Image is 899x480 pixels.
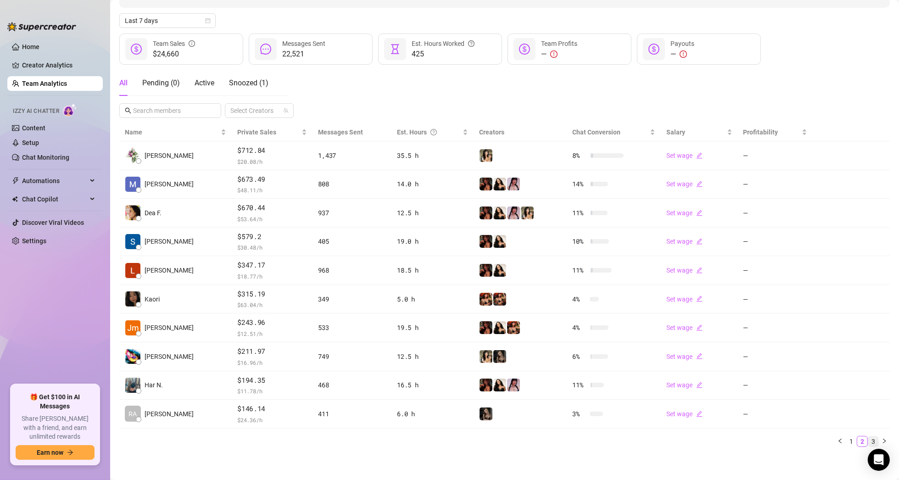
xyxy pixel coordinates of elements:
a: Settings [22,237,46,245]
a: Discover Viral Videos [22,219,84,226]
span: $ 11.78 /h [237,386,307,396]
span: $ 12.51 /h [237,329,307,338]
th: Name [119,123,232,141]
img: Candylion [480,149,492,162]
span: 10 % [572,236,587,246]
span: [PERSON_NAME] [145,151,194,161]
span: [PERSON_NAME] [145,323,194,333]
td: — [738,400,813,429]
img: Rolyat [493,350,506,363]
span: Active [195,78,214,87]
span: Chat Conversion [572,128,620,136]
span: edit [696,267,703,273]
span: $ 63.04 /h [237,300,307,309]
img: steph [480,207,492,219]
span: edit [696,296,703,302]
span: [PERSON_NAME] [145,236,194,246]
img: logo-BBDzfeDw.svg [7,22,76,31]
span: Chat Copilot [22,192,87,207]
span: dollar-circle [519,44,530,55]
span: 8 % [572,151,587,161]
td: — [738,141,813,170]
div: 12.5 h [397,208,468,218]
span: 14 % [572,179,587,189]
div: Pending ( 0 ) [142,78,180,89]
div: 349 [318,294,386,304]
a: Content [22,124,45,132]
td: — [738,285,813,314]
a: Set wageedit [666,267,703,274]
span: Dea F. [145,208,162,218]
a: Creator Analytics [22,58,95,73]
td: — [738,371,813,400]
img: steph [480,379,492,391]
li: Next Page [879,436,890,447]
img: mads [493,321,506,334]
span: $146.14 [237,403,307,414]
img: cyber [507,178,520,190]
img: Candylion [480,350,492,363]
a: Set wageedit [666,353,703,360]
span: 🎁 Get $100 in AI Messages [16,393,95,411]
div: 18.5 h [397,265,468,275]
span: Name [125,127,219,137]
a: 3 [868,436,878,447]
span: Private Sales [237,128,276,136]
span: Messages Sent [282,40,325,47]
span: Kaori [145,294,160,304]
span: $211.97 [237,346,307,357]
div: Open Intercom Messenger [868,449,890,471]
div: 19.0 h [397,236,468,246]
span: thunderbolt [12,177,19,184]
span: message [260,44,271,55]
span: dollar-circle [648,44,659,55]
img: Rolyat [480,407,492,420]
span: $ 48.11 /h [237,185,307,195]
span: $315.19 [237,289,307,300]
span: $579.2 [237,231,307,242]
img: cyber [507,379,520,391]
div: 968 [318,265,386,275]
button: Earn nowarrow-right [16,445,95,460]
a: Set wageedit [666,152,703,159]
div: 1,437 [318,151,386,161]
img: steph [480,178,492,190]
button: right [879,436,890,447]
div: Est. Hours Worked [412,39,475,49]
span: $ 20.08 /h [237,157,307,166]
span: edit [696,411,703,417]
td: — [738,313,813,342]
input: Search members [133,106,208,116]
img: cyber [507,207,520,219]
span: Payouts [670,40,694,47]
span: Messages Sent [318,128,363,136]
span: [PERSON_NAME] [145,179,194,189]
span: $ 24.36 /h [237,415,307,424]
img: Jm Sayas [125,320,140,335]
th: Creators [474,123,567,141]
a: Set wageedit [666,410,703,418]
span: Izzy AI Chatter [13,107,59,116]
span: $194.35 [237,375,307,386]
span: edit [696,324,703,331]
span: Automations [22,173,87,188]
a: Set wageedit [666,296,703,303]
div: 16.5 h [397,380,468,390]
span: edit [696,210,703,216]
div: 468 [318,380,386,390]
span: 11 % [572,208,587,218]
span: edit [696,353,703,359]
span: $24,660 [153,49,195,60]
a: Set wageedit [666,238,703,245]
span: 11 % [572,265,587,275]
div: 808 [318,179,386,189]
span: 4 % [572,294,587,304]
span: question-circle [468,39,475,49]
div: 937 [318,208,386,218]
img: Laura Virtual D… [125,263,140,278]
img: Soufiane Boudad… [125,234,140,249]
span: [PERSON_NAME] [145,352,194,362]
span: $ 53.64 /h [237,214,307,223]
img: steph [480,321,492,334]
a: Set wageedit [666,180,703,188]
